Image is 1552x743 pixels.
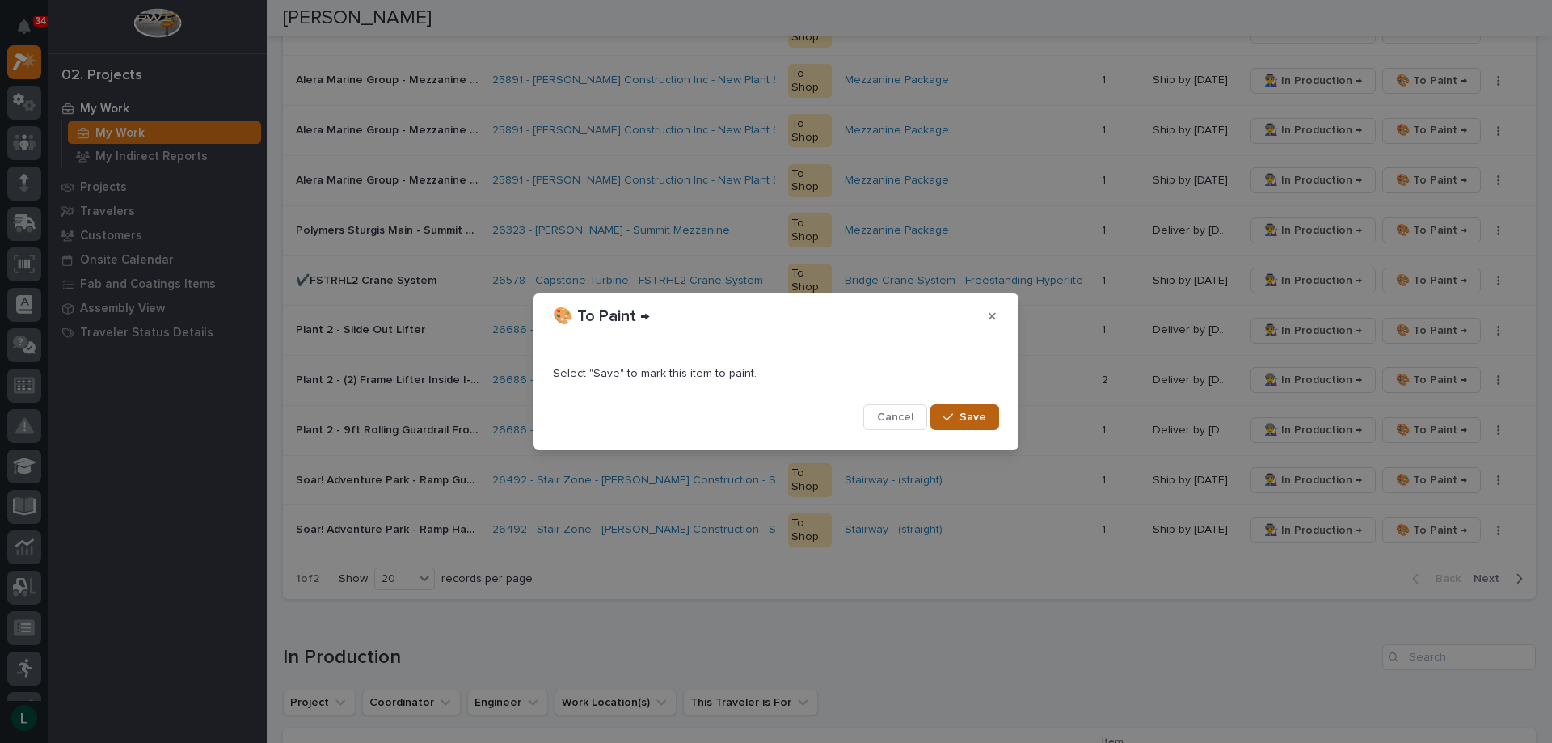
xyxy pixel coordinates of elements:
p: Select "Save" to mark this item to paint. [553,367,999,381]
p: 🎨 To Paint → [553,306,650,326]
span: Cancel [877,410,913,424]
span: Save [959,410,986,424]
button: Cancel [863,404,927,430]
button: Save [930,404,999,430]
